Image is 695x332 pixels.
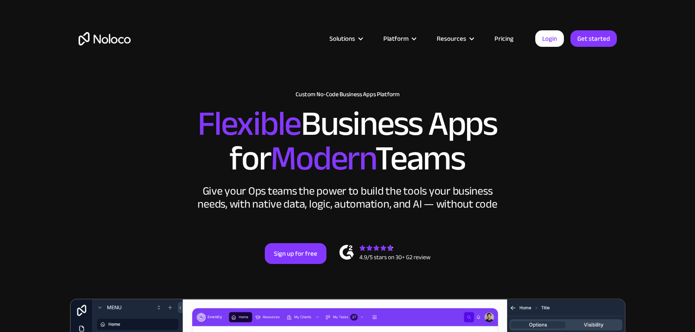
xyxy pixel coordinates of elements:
span: Flexible [198,91,301,156]
h2: Business Apps for Teams [79,107,617,176]
div: Resources [426,33,484,44]
a: home [79,32,131,46]
a: Login [535,30,564,47]
div: Platform [372,33,426,44]
a: Pricing [484,33,524,44]
div: Solutions [319,33,372,44]
div: Give your Ops teams the power to build the tools your business needs, with native data, logic, au... [196,185,500,211]
a: Get started [570,30,617,47]
div: Resources [437,33,466,44]
div: Solutions [329,33,355,44]
h1: Custom No-Code Business Apps Platform [79,91,617,98]
span: Modern [270,126,375,191]
div: Platform [383,33,408,44]
a: Sign up for free [265,243,326,264]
